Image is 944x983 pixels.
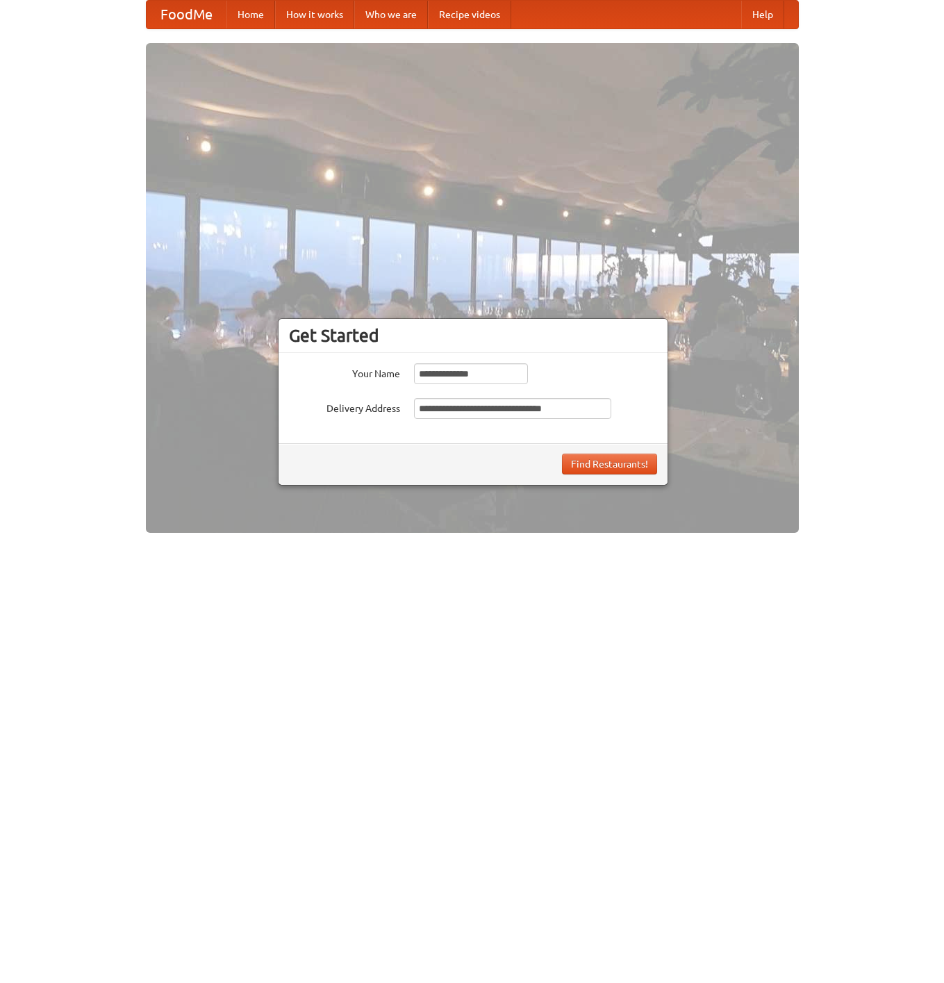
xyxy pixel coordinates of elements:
a: Recipe videos [428,1,511,28]
a: Help [741,1,784,28]
a: Home [226,1,275,28]
a: How it works [275,1,354,28]
label: Your Name [289,363,400,381]
a: Who we are [354,1,428,28]
label: Delivery Address [289,398,400,415]
a: FoodMe [147,1,226,28]
button: Find Restaurants! [562,454,657,474]
h3: Get Started [289,325,657,346]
